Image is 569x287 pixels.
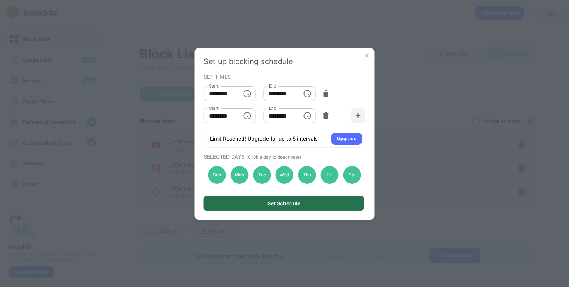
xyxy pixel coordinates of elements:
div: Tue [253,166,271,184]
div: Upgrade [337,135,356,142]
div: Sat [343,166,361,184]
label: End [269,83,276,89]
button: Choose time, selected time is 9:00 PM [240,108,254,123]
div: Limit Reached! Upgrade for up to 5 intervals [210,135,317,142]
img: x-button.svg [363,52,371,59]
button: Choose time, selected time is 12:00 AM [240,86,254,101]
div: - [258,90,260,98]
button: Choose time, selected time is 7:00 PM [300,86,315,101]
label: Start [209,105,219,111]
button: Choose time, selected time is 11:59 PM [300,108,315,123]
div: Sun [208,166,226,184]
div: Mon [230,166,248,184]
div: Thu [298,166,316,184]
div: Set up blocking schedule [204,57,366,66]
span: (Click a day to deactivate) [246,154,301,160]
div: Fri [321,166,339,184]
div: SELECTED DAYS [204,153,364,160]
label: Start [209,83,219,89]
div: SET TIMES [204,74,364,80]
div: Set Schedule [267,200,300,206]
div: - [258,112,260,120]
div: Wed [276,166,293,184]
label: End [269,105,276,111]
